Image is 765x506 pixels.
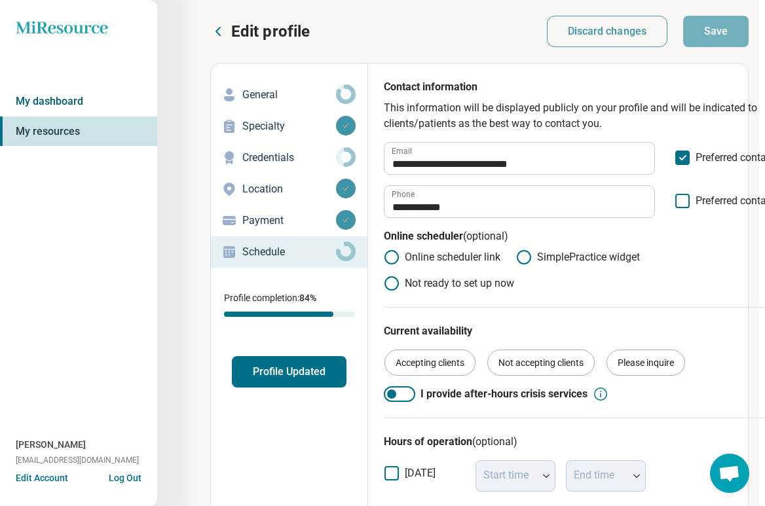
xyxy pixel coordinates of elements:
a: Schedule [211,236,367,268]
span: [EMAIL_ADDRESS][DOMAIN_NAME] [16,454,139,466]
label: Email [392,147,412,155]
span: I provide after-hours crisis services [420,386,588,402]
p: General [242,87,336,103]
div: Open chat [710,454,749,493]
label: Phone [392,190,415,198]
p: Specialty [242,118,336,134]
button: Profile Updated [232,356,346,388]
button: Discard changes [547,16,668,47]
button: Save [683,16,749,47]
div: Please inquire [606,350,685,376]
a: Payment [211,205,367,236]
span: [PERSON_NAME] [16,438,86,452]
div: Profile completion: [211,283,367,325]
div: Accepting clients [384,350,476,376]
span: (optional) [463,230,508,242]
p: Payment [242,213,336,228]
label: Not ready to set up now [384,276,514,291]
span: [DATE] [405,467,436,479]
span: (optional) [472,435,517,448]
div: Profile completion [224,312,354,317]
a: Specialty [211,111,367,142]
button: Log Out [109,471,141,482]
button: Edit Account [16,471,68,485]
a: Credentials [211,142,367,173]
p: Schedule [242,244,336,260]
button: Edit profile [210,21,310,42]
p: Location [242,181,336,197]
span: 84 % [299,293,316,303]
p: Credentials [242,150,336,166]
a: General [211,79,367,111]
p: Edit profile [231,21,310,42]
a: Location [211,173,367,205]
label: Online scheduler link [384,249,500,265]
div: Not accepting clients [487,350,595,376]
label: SimplePractice widget [516,249,640,265]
